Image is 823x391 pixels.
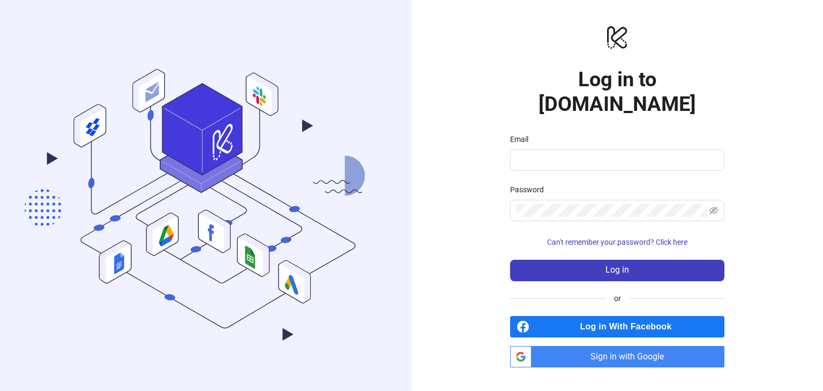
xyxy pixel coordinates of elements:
button: Can't remember your password? Click here [510,234,724,251]
input: Email [517,154,716,167]
a: Log in With Facebook [510,316,724,337]
label: Email [510,133,535,145]
span: Log in With Facebook [534,316,724,337]
button: Log in [510,260,724,281]
span: Log in [605,265,629,275]
input: Password [517,204,707,217]
a: Can't remember your password? Click here [510,238,724,246]
h1: Log in to [DOMAIN_NAME] [510,67,724,116]
span: or [605,292,630,304]
a: Sign in with Google [510,346,724,367]
span: Sign in with Google [536,346,724,367]
label: Password [510,184,551,195]
span: Can't remember your password? Click here [547,238,687,246]
span: eye-invisible [709,206,718,215]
